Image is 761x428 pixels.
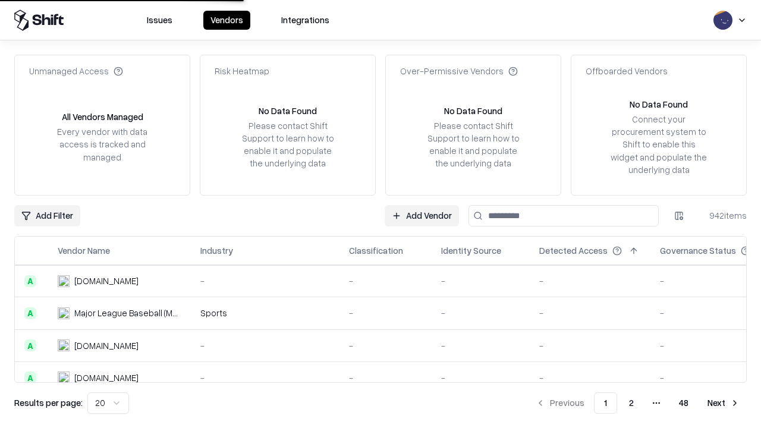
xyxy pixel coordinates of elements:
div: Please contact Shift Support to learn how to enable it and populate the underlying data [238,119,337,170]
div: No Data Found [259,105,317,117]
div: 942 items [699,209,747,222]
img: wixanswers.com [58,339,70,351]
div: A [24,372,36,383]
div: Over-Permissive Vendors [400,65,518,77]
div: - [349,372,422,384]
div: Unmanaged Access [29,65,123,77]
button: 1 [594,392,617,414]
img: Major League Baseball (MLB) [58,307,70,319]
div: [DOMAIN_NAME] [74,339,139,352]
button: Next [700,392,747,414]
div: Sports [200,307,330,319]
div: No Data Found [630,98,688,111]
div: - [539,275,641,287]
div: A [24,307,36,319]
div: Identity Source [441,244,501,257]
div: Every vendor with data access is tracked and managed [53,125,152,163]
div: - [441,339,520,352]
div: - [200,372,330,384]
a: Add Vendor [385,205,459,226]
img: pathfactory.com [58,275,70,287]
img: boxed.com [58,372,70,383]
button: Issues [140,11,180,30]
div: All Vendors Managed [62,111,143,123]
div: Vendor Name [58,244,110,257]
div: - [441,275,520,287]
div: A [24,339,36,351]
div: [DOMAIN_NAME] [74,372,139,384]
button: 48 [669,392,698,414]
div: Industry [200,244,233,257]
div: [DOMAIN_NAME] [74,275,139,287]
div: - [539,339,641,352]
button: Add Filter [14,205,80,226]
div: - [441,307,520,319]
div: No Data Found [444,105,502,117]
div: - [539,307,641,319]
div: Connect your procurement system to Shift to enable this widget and populate the underlying data [609,113,708,176]
div: Please contact Shift Support to learn how to enable it and populate the underlying data [424,119,523,170]
div: - [349,307,422,319]
div: Governance Status [660,244,736,257]
div: - [200,339,330,352]
div: Offboarded Vendors [586,65,668,77]
div: Detected Access [539,244,608,257]
nav: pagination [529,392,747,414]
div: - [349,275,422,287]
div: Classification [349,244,403,257]
div: Risk Heatmap [215,65,269,77]
div: A [24,275,36,287]
div: - [349,339,422,352]
div: - [200,275,330,287]
button: Integrations [274,11,337,30]
button: Vendors [203,11,250,30]
div: - [441,372,520,384]
div: - [539,372,641,384]
p: Results per page: [14,396,83,409]
div: Major League Baseball (MLB) [74,307,181,319]
button: 2 [620,392,643,414]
